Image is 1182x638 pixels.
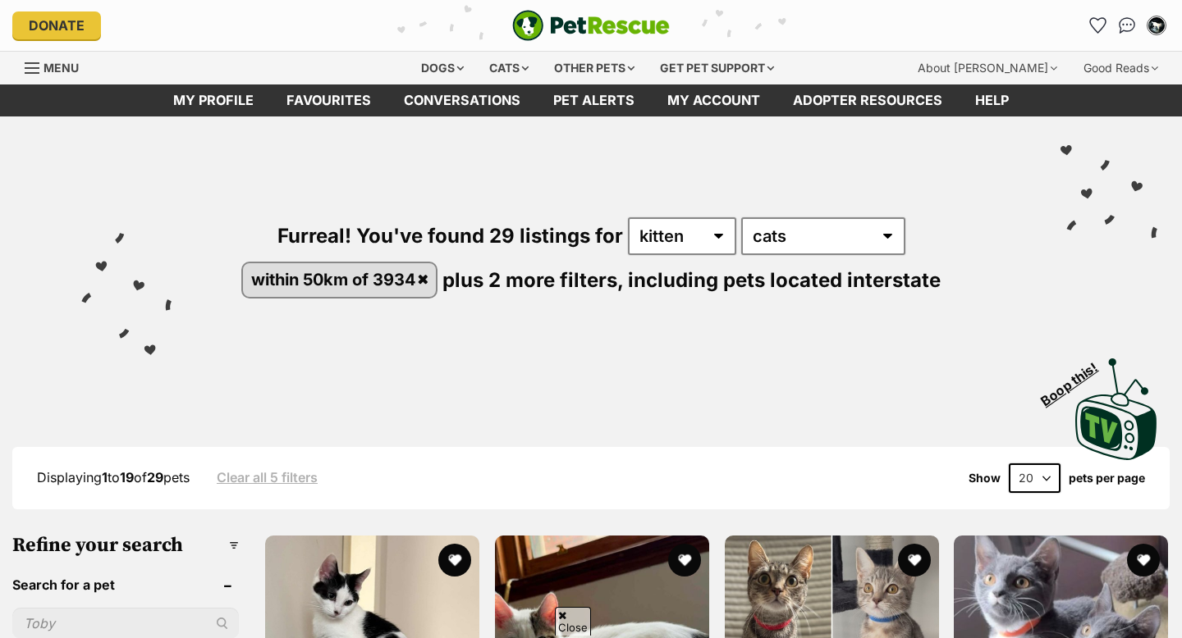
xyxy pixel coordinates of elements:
a: Donate [12,11,101,39]
a: Menu [25,52,90,81]
div: Other pets [543,52,646,84]
div: Get pet support [648,52,786,84]
span: including pets located interstate [628,267,941,291]
span: Close [555,607,591,636]
button: favourite [897,544,930,576]
button: favourite [668,544,701,576]
h3: Refine your search [12,534,239,557]
label: pets per page [1069,472,1145,485]
a: conversations [387,84,537,116]
img: logo-e224e6f780fb5917bec1dbf3a21bbac754714ae5b6737aabdf751b685950b380.svg [512,10,670,41]
img: chat-41dd97257d64d25036548639549fe6c8038ab92f7586957e7f3b1b290dea8141.svg [1119,17,1136,34]
span: Displaying to of pets [37,469,190,485]
span: Show [969,472,1001,485]
a: Adopter resources [777,84,959,116]
a: Clear all 5 filters [217,470,318,485]
span: Boop this! [1038,349,1114,408]
div: Cats [478,52,540,84]
ul: Account quick links [1084,12,1170,39]
span: Menu [44,61,79,75]
img: Lily Street profile pic [1148,17,1165,34]
strong: 1 [102,469,108,485]
button: favourite [1127,544,1160,576]
span: plus 2 more filters, [442,267,623,291]
a: Pet alerts [537,84,651,116]
img: PetRescue TV logo [1075,358,1157,460]
a: Favourites [270,84,387,116]
div: Good Reads [1072,52,1170,84]
div: Dogs [410,52,475,84]
button: favourite [438,544,471,576]
a: within 50km of 3934 [243,263,436,297]
a: Favourites [1084,12,1111,39]
a: Conversations [1114,12,1140,39]
a: Boop this! [1075,344,1157,463]
div: About [PERSON_NAME] [906,52,1069,84]
button: My account [1143,12,1170,39]
strong: 19 [120,469,134,485]
a: PetRescue [512,10,670,41]
a: My account [651,84,777,116]
span: Furreal! You've found 29 listings for [277,224,623,248]
a: Help [959,84,1025,116]
header: Search for a pet [12,577,239,592]
a: My profile [157,84,270,116]
strong: 29 [147,469,163,485]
